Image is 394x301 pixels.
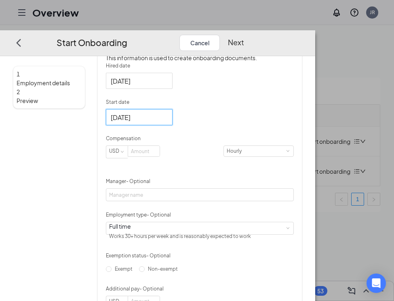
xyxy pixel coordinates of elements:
span: - Optional [146,252,171,258]
span: Employment details [17,78,82,87]
div: Works 30+ hours per week and is reasonably expected to work [109,230,251,242]
div: [object Object] [109,222,257,242]
p: Additional pay [106,285,294,292]
span: Preview [17,96,82,105]
input: Amount [128,146,160,156]
div: Open Intercom Messenger [367,274,386,293]
span: Non-exempt [145,265,181,272]
h3: Start Onboarding [57,36,127,49]
input: Oct 15, 2025 [111,112,166,122]
p: This information is used to create onboarding documents. [106,53,294,62]
p: Exemption status [106,252,294,259]
div: Full time [109,222,251,230]
span: - Optional [147,211,171,217]
button: Cancel [179,34,220,51]
span: - Optional [139,285,164,291]
span: - Optional [126,178,150,184]
span: 1 [17,70,20,78]
input: Oct 14, 2025 [111,76,166,86]
p: Employment type [106,211,294,218]
p: Start date [106,99,294,106]
button: Next [228,34,244,51]
span: Exempt [112,265,136,272]
div: USD [109,146,125,156]
div: Hourly [227,146,247,156]
input: Manager name [106,188,294,201]
p: Hired date [106,62,294,69]
span: 2 [17,88,20,95]
p: Compensation [106,135,294,142]
p: Manager [106,178,294,185]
